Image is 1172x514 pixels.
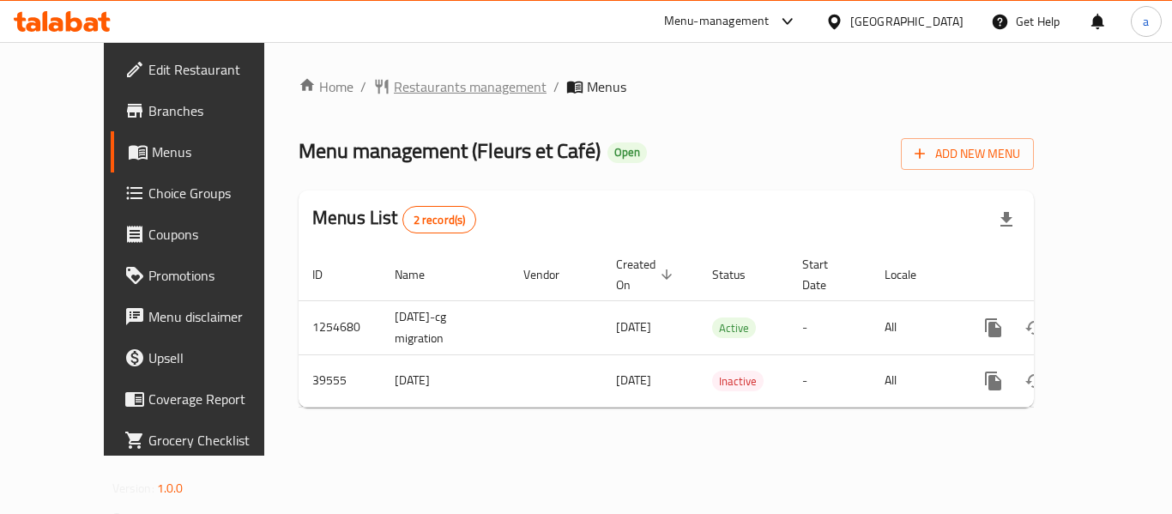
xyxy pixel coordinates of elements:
[299,76,1034,97] nav: breadcrumb
[360,76,366,97] li: /
[1143,12,1149,31] span: a
[802,254,850,295] span: Start Date
[111,214,299,255] a: Coupons
[885,264,939,285] span: Locale
[616,369,651,391] span: [DATE]
[395,264,447,285] span: Name
[587,76,626,97] span: Menus
[299,131,601,170] span: Menu management ( Fleurs et Café )
[111,131,299,172] a: Menus
[712,372,764,391] span: Inactive
[871,354,959,407] td: All
[152,142,286,162] span: Menus
[111,337,299,378] a: Upsell
[871,300,959,354] td: All
[403,212,476,228] span: 2 record(s)
[986,199,1027,240] div: Export file
[973,307,1014,348] button: more
[373,76,547,97] a: Restaurants management
[712,317,756,338] div: Active
[381,354,510,407] td: [DATE]
[299,249,1151,408] table: enhanced table
[973,360,1014,402] button: more
[112,477,154,499] span: Version:
[111,296,299,337] a: Menu disclaimer
[111,90,299,131] a: Branches
[111,172,299,214] a: Choice Groups
[616,316,651,338] span: [DATE]
[1014,360,1055,402] button: Change Status
[148,100,286,121] span: Branches
[148,306,286,327] span: Menu disclaimer
[607,145,647,160] span: Open
[664,11,770,32] div: Menu-management
[148,430,286,451] span: Grocery Checklist
[312,264,345,285] span: ID
[712,318,756,338] span: Active
[915,143,1020,165] span: Add New Menu
[148,59,286,80] span: Edit Restaurant
[111,255,299,296] a: Promotions
[148,183,286,203] span: Choice Groups
[553,76,559,97] li: /
[111,420,299,461] a: Grocery Checklist
[148,348,286,368] span: Upsell
[616,254,678,295] span: Created On
[607,142,647,163] div: Open
[788,300,871,354] td: -
[299,354,381,407] td: 39555
[959,249,1151,301] th: Actions
[523,264,582,285] span: Vendor
[312,205,476,233] h2: Menus List
[299,300,381,354] td: 1254680
[1014,307,1055,348] button: Change Status
[148,389,286,409] span: Coverage Report
[111,378,299,420] a: Coverage Report
[712,264,768,285] span: Status
[850,12,964,31] div: [GEOGRAPHIC_DATA]
[402,206,477,233] div: Total records count
[111,49,299,90] a: Edit Restaurant
[381,300,510,354] td: [DATE]-cg migration
[901,138,1034,170] button: Add New Menu
[712,371,764,391] div: Inactive
[148,265,286,286] span: Promotions
[148,224,286,245] span: Coupons
[394,76,547,97] span: Restaurants management
[299,76,353,97] a: Home
[788,354,871,407] td: -
[157,477,184,499] span: 1.0.0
